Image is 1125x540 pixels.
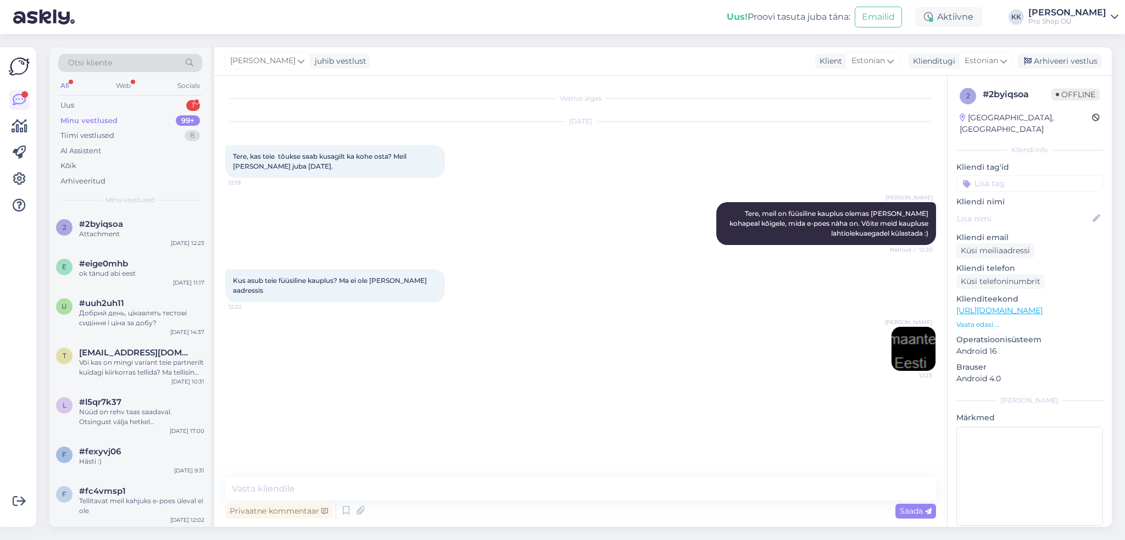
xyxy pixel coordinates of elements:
span: Tere, kas teie tõukse saab kusagilt ka kohe osta? Meil [PERSON_NAME] juba [DATE]. [233,152,408,170]
span: [PERSON_NAME] [230,55,296,67]
span: Tere, meil on füüsiline kauplus olemas [PERSON_NAME] kohapeal kõigele, mida e-poes näha on. Võite... [729,209,930,237]
p: Kliendi email [956,232,1103,243]
div: Vestlus algas [225,93,936,103]
div: [DATE] 14:37 [170,328,204,336]
span: 12:22 [229,303,270,311]
span: triin.rast@gmail.com [79,348,193,358]
span: Saada [900,506,932,516]
div: Privaatne kommentaar [225,504,332,519]
span: #eige0mhb [79,259,128,269]
p: Operatsioonisüsteem [956,334,1103,346]
div: 99+ [176,115,200,126]
div: [PERSON_NAME] [956,396,1103,405]
button: Emailid [855,7,902,27]
div: Arhiveeritud [60,176,105,187]
div: AI Assistent [60,146,101,157]
div: All [58,79,71,93]
div: Kliendi info [956,145,1103,155]
span: #uuh2uh11 [79,298,124,308]
input: Lisa nimi [957,213,1090,225]
div: [DATE] 12:02 [170,516,204,524]
p: Märkmed [956,412,1103,424]
div: Klient [815,55,842,67]
a: [URL][DOMAIN_NAME] [956,305,1043,315]
div: Web [114,79,133,93]
span: #l5qr7k37 [79,397,121,407]
div: Küsi telefoninumbrit [956,274,1045,289]
div: [DATE] 10:31 [171,377,204,386]
span: u [62,302,67,310]
span: Offline [1051,88,1100,101]
a: [PERSON_NAME]Pro Shop OÜ [1028,8,1118,26]
span: 2 [966,92,970,100]
span: t [63,352,66,360]
div: Kõik [60,160,76,171]
div: Arhiveeri vestlus [1017,54,1102,69]
div: Proovi tasuta juba täna: [727,10,850,24]
span: Otsi kliente [68,57,112,69]
div: 1 [186,100,200,111]
span: 12:19 [229,179,270,187]
p: Kliendi telefon [956,263,1103,274]
div: Tellitavat meil kahjuks e-poes üleval ei ole [79,496,204,516]
span: Estonian [965,55,998,67]
div: Klienditugi [909,55,955,67]
p: Brauser [956,361,1103,373]
div: Nüüd on rehv taas saadaval. Otsingust välja hetkel [PERSON_NAME], aga rehvide kategoorias on olem... [79,407,204,427]
span: [PERSON_NAME] [885,193,933,202]
span: 12:23 [891,371,932,380]
span: 2 [63,223,66,231]
span: l [63,401,66,409]
p: Android 16 [956,346,1103,357]
div: juhib vestlust [310,55,366,67]
span: f [62,450,66,459]
span: #fexyvj06 [79,447,121,457]
p: Kliendi nimi [956,196,1103,208]
div: # 2byiqsoa [983,88,1051,101]
span: e [62,263,66,271]
img: Askly Logo [9,56,30,77]
span: Nähtud ✓ 12:20 [890,246,933,254]
div: Uus [60,100,74,111]
div: Küsi meiliaadressi [956,243,1034,258]
span: f [62,490,66,498]
div: Attachment [79,229,204,239]
div: Pro Shop OÜ [1028,17,1106,26]
div: [PERSON_NAME] [1028,8,1106,17]
div: [DATE] 9:31 [174,466,204,475]
div: [GEOGRAPHIC_DATA], [GEOGRAPHIC_DATA] [960,112,1092,135]
div: [DATE] [225,116,936,126]
div: [DATE] 11:17 [173,279,204,287]
div: ok tänud abi eest [79,269,204,279]
span: Estonian [851,55,885,67]
div: Aktiivne [915,7,982,27]
div: KK [1009,9,1024,25]
div: [DATE] 12:23 [171,239,204,247]
span: [PERSON_NAME] [885,318,932,326]
p: Kliendi tag'id [956,162,1103,173]
input: Lisa tag [956,175,1103,192]
div: 8 [185,130,200,141]
p: Android 4.0 [956,373,1103,385]
p: Klienditeekond [956,293,1103,305]
span: Minu vestlused [105,195,155,205]
div: [DATE] 17:00 [170,427,204,435]
span: #2byiqsoa [79,219,123,229]
img: Attachment [892,327,935,371]
div: Või kas on mingi variant teie partnerilt kuidagi kiirkorras tellida? Ma tellisin endale need Trad... [79,358,204,377]
p: Vaata edasi ... [956,320,1103,330]
b: Uus! [727,12,748,22]
div: Hästi :) [79,457,204,466]
span: #fc4vmsp1 [79,486,126,496]
div: Minu vestlused [60,115,118,126]
div: Добрий день, цікавлять тестові сидіння і ціна за добу? [79,308,204,328]
div: Socials [175,79,202,93]
div: Tiimi vestlused [60,130,114,141]
span: Kus asub teie füüsiline kauplus? Ma ei ole [PERSON_NAME] aadressis [233,276,428,294]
